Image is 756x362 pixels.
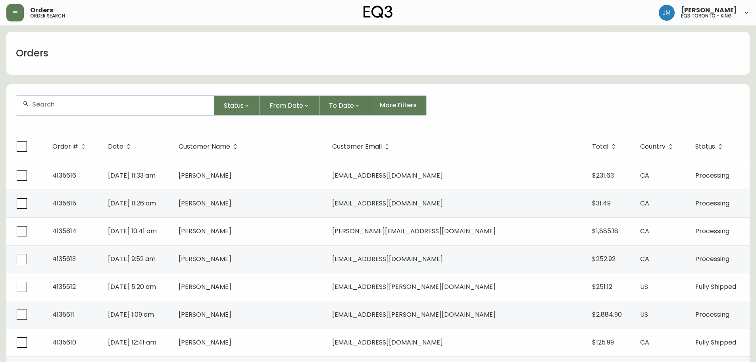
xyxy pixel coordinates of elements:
span: [DATE] 11:33 am [108,171,156,180]
span: [DATE] 11:26 am [108,199,156,208]
span: [DATE] 1:09 am [108,310,154,319]
span: [PERSON_NAME] [179,310,231,319]
button: Status [214,95,260,116]
span: [DATE] 12:41 am [108,338,156,347]
span: [EMAIL_ADDRESS][DOMAIN_NAME] [332,338,443,347]
span: CA [640,199,649,208]
span: Date [108,143,134,150]
span: Status [224,101,244,110]
button: More Filters [370,95,427,116]
span: Status [695,144,715,149]
span: [DATE] 9:52 am [108,254,156,263]
span: [EMAIL_ADDRESS][DOMAIN_NAME] [332,254,443,263]
span: Status [695,143,725,150]
span: [PERSON_NAME] [681,7,737,14]
span: [PERSON_NAME] [179,254,231,263]
button: To Date [319,95,370,116]
span: To Date [329,101,354,110]
span: $2,884.90 [592,310,622,319]
h1: Orders [16,46,48,60]
span: $125.99 [592,338,614,347]
h5: order search [30,14,65,18]
span: Country [640,143,676,150]
span: [PERSON_NAME][EMAIL_ADDRESS][DOMAIN_NAME] [332,226,496,236]
span: [PERSON_NAME] [179,199,231,208]
span: Fully Shipped [695,338,736,347]
span: US [640,282,648,291]
span: 4135616 [52,171,76,180]
span: Processing [695,226,729,236]
span: 4135610 [52,338,76,347]
span: Customer Name [179,143,240,150]
span: Country [640,144,666,149]
button: From Date [260,95,319,116]
span: $252.92 [592,254,616,263]
span: [DATE] 5:20 am [108,282,156,291]
span: 4135611 [52,310,74,319]
span: Processing [695,310,729,319]
img: b88646003a19a9f750de19192e969c24 [659,5,675,21]
span: Customer Name [179,144,230,149]
span: $251.12 [592,282,612,291]
h5: eq3 toronto - king [681,14,732,18]
span: [PERSON_NAME] [179,226,231,236]
span: [DATE] 10:41 am [108,226,157,236]
span: [PERSON_NAME] [179,282,231,291]
span: 4135615 [52,199,76,208]
span: [EMAIL_ADDRESS][PERSON_NAME][DOMAIN_NAME] [332,310,496,319]
span: [EMAIL_ADDRESS][DOMAIN_NAME] [332,171,443,180]
input: Search [32,101,208,108]
span: [PERSON_NAME] [179,171,231,180]
span: Customer Email [332,143,392,150]
span: 4135612 [52,282,76,291]
span: Order # [52,143,88,150]
span: 4135613 [52,254,76,263]
span: Total [592,144,608,149]
span: Orders [30,7,53,14]
span: Date [108,144,123,149]
span: More Filters [380,101,417,110]
span: CA [640,338,649,347]
span: Order # [52,144,78,149]
span: CA [640,226,649,236]
span: From Date [269,101,303,110]
span: $1,885.18 [592,226,618,236]
span: US [640,310,648,319]
span: CA [640,254,649,263]
span: [PERSON_NAME] [179,338,231,347]
span: $231.63 [592,171,614,180]
span: CA [640,171,649,180]
span: Processing [695,199,729,208]
span: [EMAIL_ADDRESS][DOMAIN_NAME] [332,199,443,208]
span: Total [592,143,619,150]
span: [EMAIL_ADDRESS][PERSON_NAME][DOMAIN_NAME] [332,282,496,291]
span: Processing [695,171,729,180]
span: $31.49 [592,199,611,208]
span: 4135614 [52,226,77,236]
span: Processing [695,254,729,263]
span: Customer Email [332,144,382,149]
span: Fully Shipped [695,282,736,291]
img: logo [364,6,393,18]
